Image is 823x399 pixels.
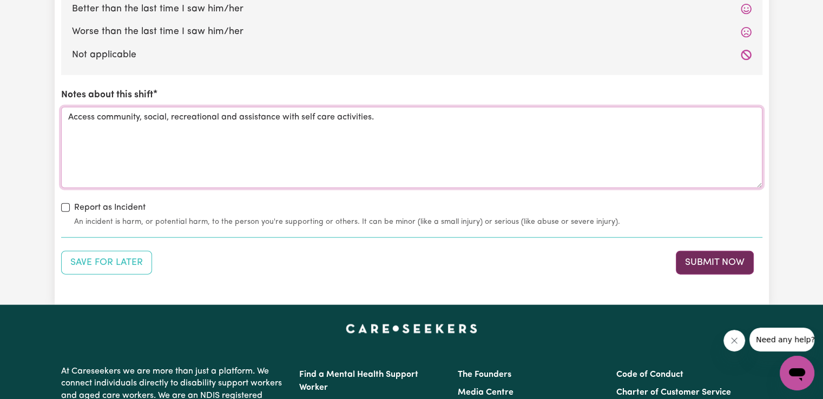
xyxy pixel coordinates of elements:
label: Not applicable [72,48,752,62]
button: Submit your job report [676,251,754,275]
label: Report as Incident [74,201,146,214]
small: An incident is harm, or potential harm, to the person you're supporting or others. It can be mino... [74,216,762,228]
iframe: Message from company [749,328,814,351]
span: Need any help? [6,8,65,16]
label: Worse than the last time I saw him/her [72,25,752,39]
a: Careseekers home page [346,324,477,333]
a: Find a Mental Health Support Worker [299,370,418,392]
iframe: Close message [723,330,745,351]
a: Media Centre [458,388,513,397]
textarea: Access community, social, recreational and assistance with self care activities. [61,107,762,188]
a: The Founders [458,370,511,379]
label: Notes about this shift [61,88,153,102]
label: Better than the last time I saw him/her [72,2,752,16]
iframe: Button to launch messaging window [780,356,814,390]
a: Code of Conduct [616,370,683,379]
button: Save your job report [61,251,152,275]
a: Charter of Customer Service [616,388,731,397]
